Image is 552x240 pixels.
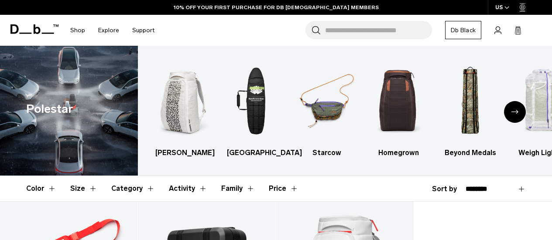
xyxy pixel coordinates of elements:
a: Support [132,15,154,46]
a: Db [GEOGRAPHIC_DATA] [227,59,283,158]
button: Toggle Filter [26,176,56,201]
h3: [GEOGRAPHIC_DATA] [227,148,283,158]
img: Db [370,59,427,143]
a: Db Black [445,21,481,39]
a: Db Starcow [299,59,355,158]
img: Db [155,59,212,143]
nav: Main Navigation [64,15,161,46]
li: 4 / 6 [370,59,427,158]
img: Db [227,59,283,143]
a: 10% OFF YOUR FIRST PURCHASE FOR DB [DEMOGRAPHIC_DATA] MEMBERS [174,3,379,11]
button: Toggle Price [269,176,298,201]
a: Db Beyond Medals [442,59,498,158]
li: 5 / 6 [442,59,498,158]
button: Toggle Filter [70,176,97,201]
a: Db Homegrown [370,59,427,158]
h1: Polestar [26,100,73,118]
a: Shop [70,15,85,46]
img: Db [299,59,355,143]
a: Explore [98,15,119,46]
button: Toggle Filter [111,176,155,201]
img: Db [442,59,498,143]
button: Toggle Filter [169,176,207,201]
li: 2 / 6 [227,59,283,158]
li: 1 / 6 [155,59,212,158]
h3: Homegrown [370,148,427,158]
h3: [PERSON_NAME] [155,148,212,158]
h3: Starcow [299,148,355,158]
li: 3 / 6 [299,59,355,158]
div: Next slide [504,101,526,123]
a: Db [PERSON_NAME] [155,59,212,158]
button: Toggle Filter [221,176,255,201]
h3: Beyond Medals [442,148,498,158]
